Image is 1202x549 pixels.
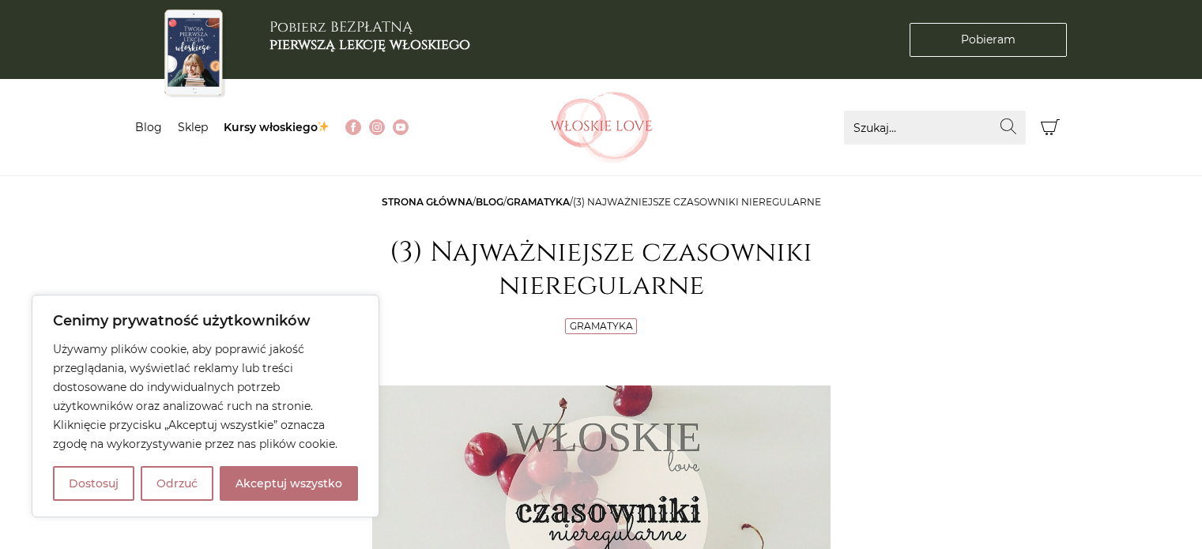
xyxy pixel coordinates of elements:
[269,35,470,55] b: pierwszą lekcję włoskiego
[1034,111,1068,145] button: Koszyk
[550,92,653,163] img: Włoskielove
[220,466,358,501] button: Akceptuj wszystko
[53,340,358,453] p: Używamy plików cookie, aby poprawić jakość przeglądania, wyświetlać reklamy lub treści dostosowan...
[382,196,821,208] span: / / /
[53,466,134,501] button: Dostosuj
[570,320,633,332] a: Gramatyka
[961,32,1015,48] span: Pobieram
[844,111,1026,145] input: Szukaj...
[269,19,470,53] h3: Pobierz BEZPŁATNĄ
[382,196,473,208] a: Strona główna
[372,236,831,303] h1: (3) Najważniejsze czasowniki nieregularne
[476,196,503,208] a: Blog
[135,120,162,134] a: Blog
[53,311,358,330] p: Cenimy prywatność użytkowników
[573,196,821,208] span: (3) Najważniejsze czasowniki nieregularne
[910,23,1067,57] a: Pobieram
[507,196,570,208] a: Gramatyka
[141,466,213,501] button: Odrzuć
[178,120,208,134] a: Sklep
[224,120,330,134] a: Kursy włoskiego
[318,121,329,132] img: ✨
